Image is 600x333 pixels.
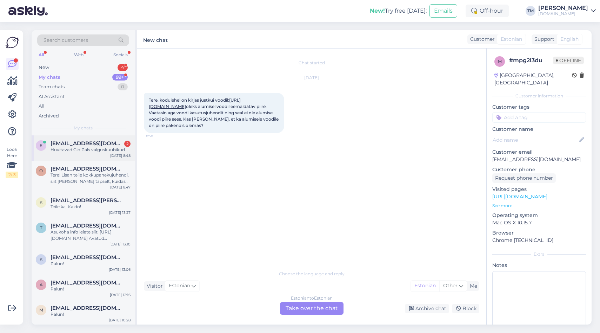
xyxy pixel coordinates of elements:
p: Visited pages [492,186,586,193]
span: Offline [553,57,584,64]
div: Asukoha info leiate siit: [URL][DOMAIN_NAME] Avatud [PERSON_NAME] 16ni Meie klienditeeninduse Kal... [51,229,131,242]
label: New chat [143,34,168,44]
div: Palun! [51,261,131,267]
div: Palun! [51,311,131,318]
p: Customer email [492,148,586,156]
div: My chats [39,74,60,81]
span: Estonian [501,36,522,43]
span: marika.raigo@fundehitus.ee [51,305,124,311]
span: oliverplaado@gmail.com [51,166,124,172]
div: Estonian to Estonian [291,295,333,301]
div: Estonian [411,281,439,291]
div: Web [73,50,85,59]
div: 2 [124,141,131,147]
div: Block [452,304,479,313]
div: Archived [39,113,59,120]
img: Askly Logo [6,36,19,49]
div: [DATE] 8:47 [110,185,131,190]
span: annika.sosi@mail.ee [51,280,124,286]
span: k [40,200,43,205]
p: Notes [492,262,586,269]
span: 8:58 [146,133,172,139]
div: Look Here [6,146,18,178]
span: Search customers [44,37,88,44]
div: 2 / 3 [6,172,18,178]
a: [URL][DOMAIN_NAME] [492,193,547,200]
span: Other [443,282,458,289]
div: 0 [118,83,128,90]
p: Operating system [492,212,586,219]
div: TM [526,6,535,16]
div: Customer information [492,93,586,99]
div: [DATE] 8:48 [110,153,131,158]
span: katzkatrin@hotmail.com [51,254,124,261]
div: Chat started [144,60,479,66]
p: Customer tags [492,103,586,111]
input: Add a tag [492,112,586,123]
p: [EMAIL_ADDRESS][DOMAIN_NAME] [492,156,586,163]
div: Support [532,36,554,43]
span: eliinaliin@gmail.com [51,140,124,147]
p: Customer name [492,126,586,133]
span: My chats [74,125,93,131]
span: m [39,307,43,313]
div: Palun! [51,286,131,292]
button: Emails [429,4,457,18]
p: Mac OS X 10.15.7 [492,219,586,226]
div: [DATE] [144,75,479,81]
input: Add name [493,136,578,144]
span: English [560,36,579,43]
span: k [40,257,43,262]
div: All [37,50,45,59]
span: kaido.klein@gmail.com [51,197,124,204]
div: [DATE] 12:16 [110,292,131,297]
div: [DOMAIN_NAME] [538,11,588,17]
a: [PERSON_NAME][DOMAIN_NAME] [538,5,596,17]
div: Tere! Lisan teile kokkupanekujuhendi, siit [PERSON_NAME] täpselt, kuidas saab voodit kokku panna ... [51,172,131,185]
div: Request phone number [492,173,556,183]
div: Off-hour [466,5,509,17]
div: Me [467,282,477,290]
div: [PERSON_NAME] [538,5,588,11]
div: Team chats [39,83,65,90]
div: All [39,103,45,110]
p: Customer phone [492,166,586,173]
div: Teile ka, Kaido! [51,204,131,210]
div: Customer [467,36,495,43]
span: a [40,282,43,287]
p: Chrome [TECHNICAL_ID] [492,237,586,244]
div: Choose the language and reply [144,271,479,277]
span: Tere, kodulehel on kirjas justkui voodil: oleks alumisel voodil eemaldatav piire. Vaatasin aga vo... [149,97,280,128]
div: Extra [492,251,586,257]
div: 4 [118,64,128,71]
div: # mpg2l3du [509,56,553,65]
span: Estonian [169,282,190,290]
b: New! [370,7,385,14]
div: Visitor [144,282,163,290]
span: tiinatroska@gmail.com [51,223,124,229]
p: See more ... [492,203,586,209]
div: [DATE] 13:10 [109,242,131,247]
div: Try free [DATE]: [370,7,427,15]
span: o [39,168,43,173]
div: 99+ [112,74,128,81]
div: New [39,64,49,71]
span: m [498,59,502,64]
div: Socials [112,50,129,59]
div: Take over the chat [280,302,344,315]
div: [DATE] 10:28 [109,318,131,323]
div: Archive chat [405,304,449,313]
div: [DATE] 13:06 [109,267,131,272]
div: [GEOGRAPHIC_DATA], [GEOGRAPHIC_DATA] [494,72,572,87]
span: t [40,225,42,230]
p: Browser [492,229,586,237]
span: e [40,143,42,148]
div: AI Assistant [39,93,65,100]
div: [DATE] 13:27 [109,210,131,215]
div: Huvitavad Glo Pals valguskuubikud [51,147,131,153]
